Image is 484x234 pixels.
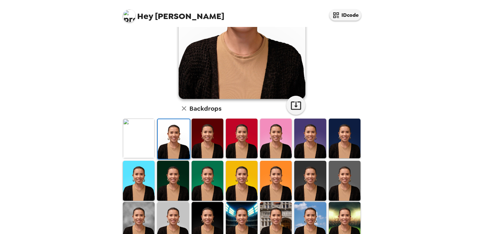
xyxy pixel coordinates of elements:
[189,103,221,114] h6: Backdrops
[137,10,153,22] span: Hey
[329,10,361,21] button: IDcode
[123,10,136,22] img: profile pic
[123,119,155,158] img: Original
[123,6,224,21] span: [PERSON_NAME]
